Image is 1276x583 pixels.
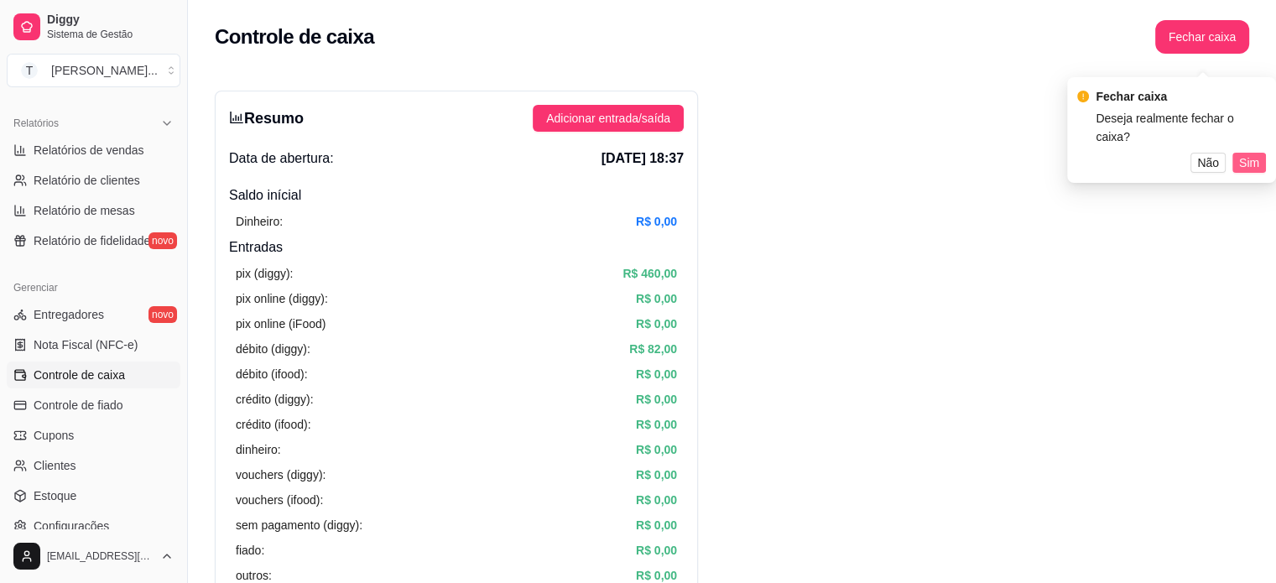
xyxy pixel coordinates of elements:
[34,397,123,414] span: Controle de fiado
[236,289,328,308] article: pix online (diggy):
[636,466,677,484] article: R$ 0,00
[51,62,158,79] div: [PERSON_NAME] ...
[34,367,125,383] span: Controle de caixa
[236,466,326,484] article: vouchers (diggy):
[7,452,180,479] a: Clientes
[602,148,684,169] span: [DATE] 18:37
[34,232,150,249] span: Relatório de fidelidade
[1096,109,1266,146] div: Deseja realmente fechar o caixa?
[1096,87,1266,106] div: Fechar caixa
[47,549,154,563] span: [EMAIL_ADDRESS][DOMAIN_NAME]
[629,340,677,358] article: R$ 82,00
[636,516,677,534] article: R$ 0,00
[7,54,180,87] button: Select a team
[636,212,677,231] article: R$ 0,00
[34,457,76,474] span: Clientes
[236,541,264,560] article: fiado:
[7,227,180,254] a: Relatório de fidelidadenovo
[236,340,310,358] article: débito (diggy):
[34,142,144,159] span: Relatórios de vendas
[34,336,138,353] span: Nota Fiscal (NFC-e)
[7,167,180,194] a: Relatório de clientes
[236,365,308,383] article: débito (ifood):
[34,172,140,189] span: Relatório de clientes
[636,315,677,333] article: R$ 0,00
[1077,91,1089,102] span: exclamation-circle
[47,28,174,41] span: Sistema de Gestão
[7,536,180,576] button: [EMAIL_ADDRESS][DOMAIN_NAME]
[236,415,310,434] article: crédito (ifood):
[622,264,677,283] article: R$ 460,00
[636,365,677,383] article: R$ 0,00
[7,513,180,539] a: Configurações
[636,390,677,409] article: R$ 0,00
[13,117,59,130] span: Relatórios
[636,289,677,308] article: R$ 0,00
[236,390,314,409] article: crédito (diggy):
[236,440,281,459] article: dinheiro:
[236,212,283,231] article: Dinheiro:
[1155,20,1249,54] button: Fechar caixa
[7,137,180,164] a: Relatórios de vendas
[34,518,109,534] span: Configurações
[533,105,684,132] button: Adicionar entrada/saída
[236,516,362,534] article: sem pagamento (diggy):
[7,392,180,419] a: Controle de fiado
[636,440,677,459] article: R$ 0,00
[236,491,323,509] article: vouchers (ifood):
[229,110,244,125] span: bar-chart
[7,274,180,301] div: Gerenciar
[7,331,180,358] a: Nota Fiscal (NFC-e)
[7,301,180,328] a: Entregadoresnovo
[47,13,174,28] span: Diggy
[636,415,677,434] article: R$ 0,00
[7,482,180,509] a: Estoque
[229,237,684,258] h4: Entradas
[1190,153,1226,173] button: Não
[215,23,374,50] h2: Controle de caixa
[7,197,180,224] a: Relatório de mesas
[1239,154,1259,172] span: Sim
[7,362,180,388] a: Controle de caixa
[236,315,326,333] article: pix online (iFood)
[636,491,677,509] article: R$ 0,00
[229,107,304,130] h3: Resumo
[34,487,76,504] span: Estoque
[236,264,293,283] article: pix (diggy):
[34,306,104,323] span: Entregadores
[229,185,684,206] h4: Saldo inícial
[1232,153,1266,173] button: Sim
[636,541,677,560] article: R$ 0,00
[7,422,180,449] a: Cupons
[34,202,135,219] span: Relatório de mesas
[1197,154,1219,172] span: Não
[546,109,670,128] span: Adicionar entrada/saída
[229,148,334,169] span: Data de abertura:
[21,62,38,79] span: T
[34,427,74,444] span: Cupons
[7,7,180,47] a: DiggySistema de Gestão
